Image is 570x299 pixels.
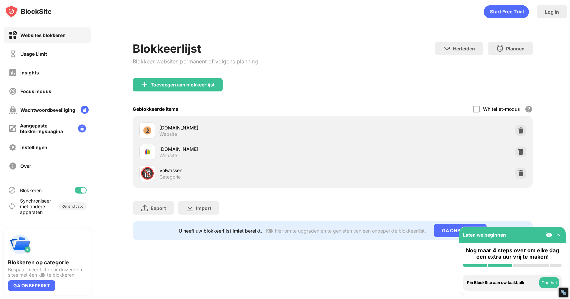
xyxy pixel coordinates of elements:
div: Toevoegen aan blokkeerlijst [151,82,215,87]
div: animation [484,5,529,18]
div: GA ONBEPERKT [434,224,487,237]
div: U heeft uw blokkeerlijstlimiet bereikt. [179,228,262,234]
div: Blokkeren [20,188,42,193]
div: Export [151,205,166,211]
img: insights-off.svg [9,68,17,77]
div: Gehandicapt [62,204,83,208]
div: Focus modus [20,88,51,94]
img: push-categories.svg [8,232,32,256]
div: Aangepaste blokkeringspagina [20,123,73,134]
div: Instellingen [20,144,47,150]
div: Over [20,163,31,169]
img: blocking-icon.svg [8,186,16,194]
img: block-on.svg [9,31,17,39]
div: Geblokkeerde items [133,106,178,112]
img: about-off.svg [9,162,17,170]
button: Doe het [539,277,559,288]
div: [DOMAIN_NAME] [159,124,333,131]
img: focus-off.svg [9,87,17,95]
div: Herleiden [453,46,475,51]
div: Restore Info Box &#10;&#10;NoFollow Info:&#10; META-Robots NoFollow: &#09;true&#10; META-Robots N... [560,289,567,296]
div: [DOMAIN_NAME] [159,145,333,153]
div: Whitelist-modus [483,106,520,112]
div: Synchroniseer met andere apparaten [20,198,54,215]
div: Websites blokkeren [20,32,66,38]
div: Volwassen [159,167,333,174]
div: 🔞 [140,167,154,180]
div: Blokkeerlijst [133,42,258,55]
div: Nog maar 4 steps over om elke dag een extra uur vrij te maken! [463,247,562,260]
div: Website [159,131,177,137]
img: favicons [143,126,151,134]
img: omni-setup-toggle.svg [555,232,562,238]
img: eye-not-visible.svg [546,232,552,238]
div: Import [196,205,211,211]
img: customize-block-page-off.svg [9,124,17,132]
div: Pin BlockSite aan uw taakbalk [467,280,538,285]
div: Log in [545,9,559,15]
img: password-protection-off.svg [9,106,17,114]
div: Blokkeren op categorie [8,259,87,266]
img: settings-off.svg [9,143,17,152]
div: Categorie [159,174,181,180]
div: Wachtwoordbeveiliging [20,107,75,113]
div: Blokkeer websites permanent of volgens planning [133,58,258,65]
img: logo-blocksite.svg [5,5,52,18]
div: Bespaar meer tijd door duizenden sites met één klik te blokkeren [8,267,87,278]
div: Laten we beginnen [463,232,506,238]
div: Website [159,153,177,159]
img: lock-menu.svg [81,106,89,114]
img: favicons [143,148,151,156]
div: GA ONBEPERKT [8,280,55,291]
div: Insights [20,70,39,75]
img: sync-icon.svg [8,202,16,210]
div: Klik hier om te upgraden en te genieten van een onbeperkte blokkeerlijst. [266,228,426,234]
img: lock-menu.svg [78,124,86,132]
div: Usage Limit [20,51,47,57]
div: Plannen [506,46,525,51]
img: time-usage-off.svg [9,50,17,58]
